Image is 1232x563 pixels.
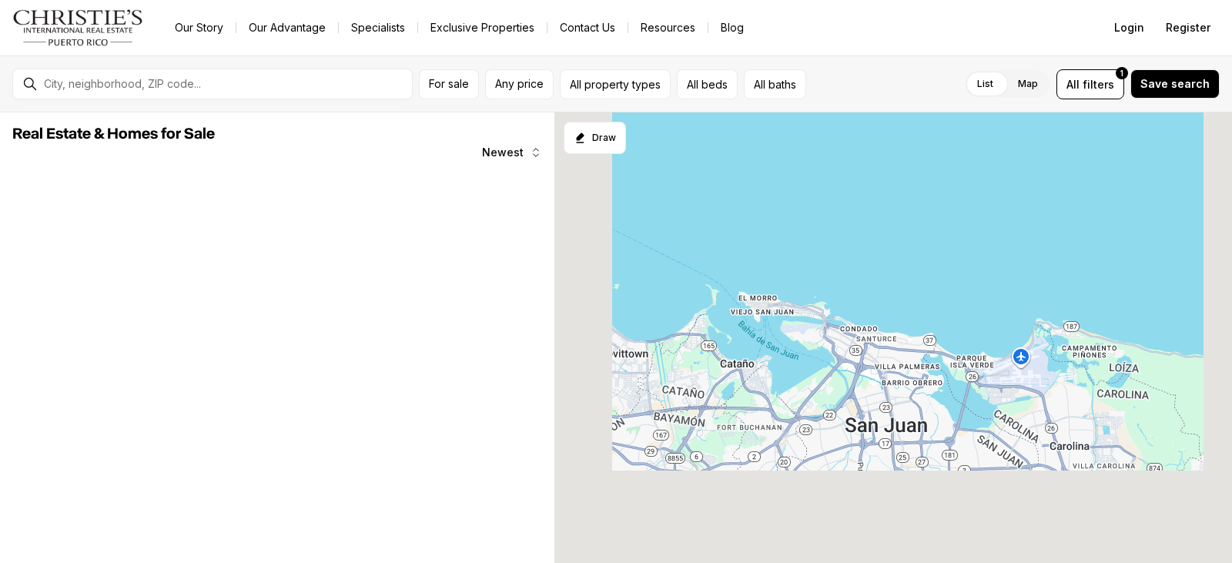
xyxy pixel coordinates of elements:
img: logo [12,9,144,46]
span: 1 [1120,67,1123,79]
button: Newest [473,137,551,168]
span: Newest [482,146,524,159]
button: Register [1157,12,1220,43]
a: Blog [708,17,756,39]
span: Login [1114,22,1144,34]
a: Our Advantage [236,17,338,39]
span: For sale [429,78,469,90]
a: Exclusive Properties [418,17,547,39]
button: Save search [1130,69,1220,99]
label: Map [1006,70,1050,98]
label: List [965,70,1006,98]
span: Register [1166,22,1210,34]
button: All baths [744,69,806,99]
button: Login [1105,12,1153,43]
span: All [1066,76,1080,92]
button: Contact Us [547,17,628,39]
button: For sale [419,69,479,99]
button: Allfilters1 [1056,69,1124,99]
a: Resources [628,17,708,39]
button: Start drawing [564,122,626,154]
button: Any price [485,69,554,99]
button: All beds [677,69,738,99]
a: Specialists [339,17,417,39]
a: Our Story [162,17,236,39]
button: All property types [560,69,671,99]
span: Any price [495,78,544,90]
span: Real Estate & Homes for Sale [12,126,215,142]
span: Save search [1140,78,1210,90]
span: filters [1083,76,1114,92]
